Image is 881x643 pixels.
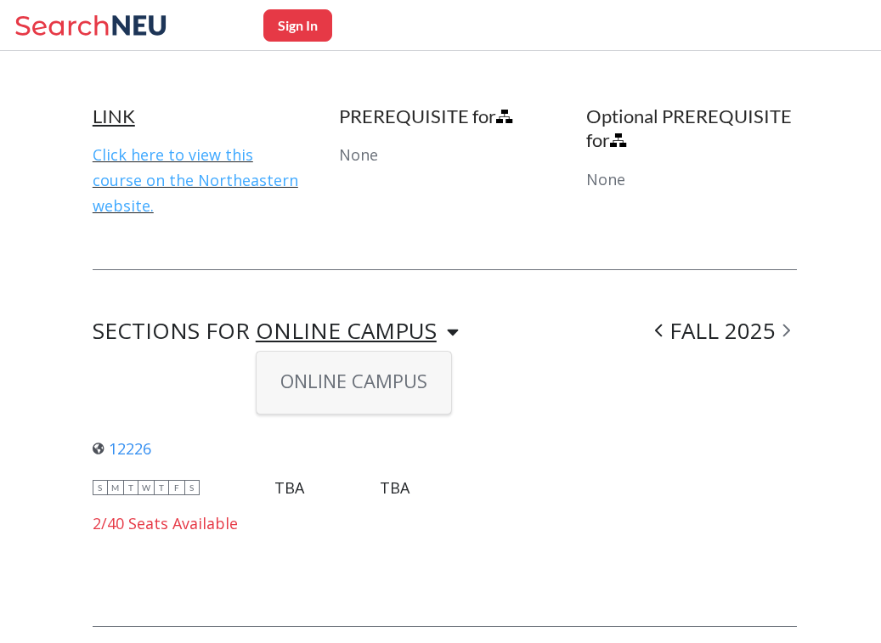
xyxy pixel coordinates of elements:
[380,478,409,497] div: TBA
[93,104,304,128] h4: LINK
[339,104,551,128] h4: PREREQUISITE for
[108,480,123,495] span: M
[154,480,169,495] span: T
[93,144,298,216] a: Click here to view this course on the Northeastern website.
[256,321,437,340] div: ONLINE CAMPUS
[93,438,151,459] a: 12226
[93,480,108,495] span: S
[93,321,459,341] div: SECTIONS FOR
[169,480,184,495] span: F
[280,368,427,393] span: ONLINE CAMPUS
[274,478,304,497] div: TBA
[339,144,378,165] span: None
[586,169,625,189] span: None
[586,104,798,153] h4: Optional PREREQUISITE for
[184,480,200,495] span: S
[123,480,138,495] span: T
[93,514,409,533] div: 2/40 Seats Available
[263,9,332,42] button: Sign In
[138,480,154,495] span: W
[648,321,797,341] div: FALL 2025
